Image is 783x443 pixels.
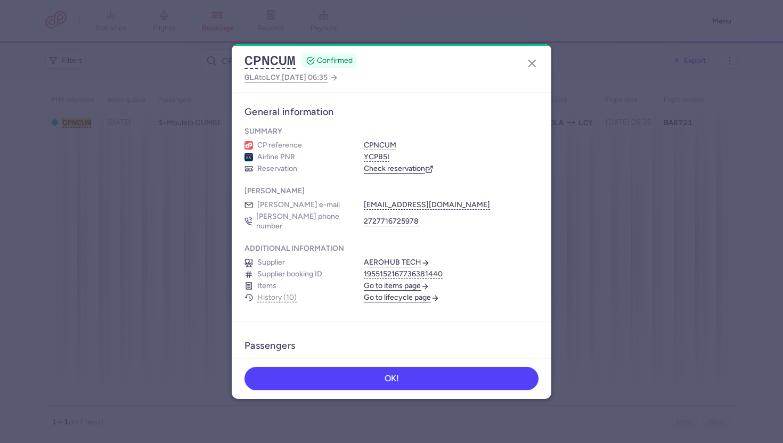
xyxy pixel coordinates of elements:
span: Airline PNR [257,152,295,162]
a: GLAtoLCY,[DATE] 06:35 [244,71,338,84]
span: Supplier booking ID [257,269,322,279]
h3: General information [244,106,539,118]
a: AEROHUB TECH [364,258,430,267]
span: to , [244,71,328,84]
span: [PERSON_NAME] phone number [256,212,351,231]
span: Reservation [257,164,297,174]
span: LCY [266,73,280,81]
a: Check reservation [364,164,434,174]
span: Supplier [257,258,285,267]
span: CONFIRMED [317,55,353,66]
button: [EMAIL_ADDRESS][DOMAIN_NAME] [364,200,490,210]
figure: 1L airline logo [244,141,253,150]
button: OK! [244,367,539,390]
h4: Additional information [244,244,344,253]
span: GLA [244,73,259,81]
h4: Summary [244,127,282,136]
span: [DATE] 06:35 [282,73,328,82]
button: YCPB5I [364,152,389,162]
span: OK! [385,374,399,383]
button: 1955152167736381440 [364,269,443,279]
button: CPNCUM [364,141,396,150]
a: Go to lifecycle page [364,293,439,302]
button: 2727716725978 [364,217,419,226]
span: Items [257,281,276,291]
h4: [PERSON_NAME] [244,186,305,196]
a: Go to items page [364,281,429,291]
figure: BA airline logo [244,153,253,161]
button: CPNCUM [244,53,296,69]
span: [PERSON_NAME] e-mail [257,200,340,210]
h3: Passengers [244,340,296,352]
span: CP reference [257,141,302,150]
button: History (10) [257,293,297,302]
